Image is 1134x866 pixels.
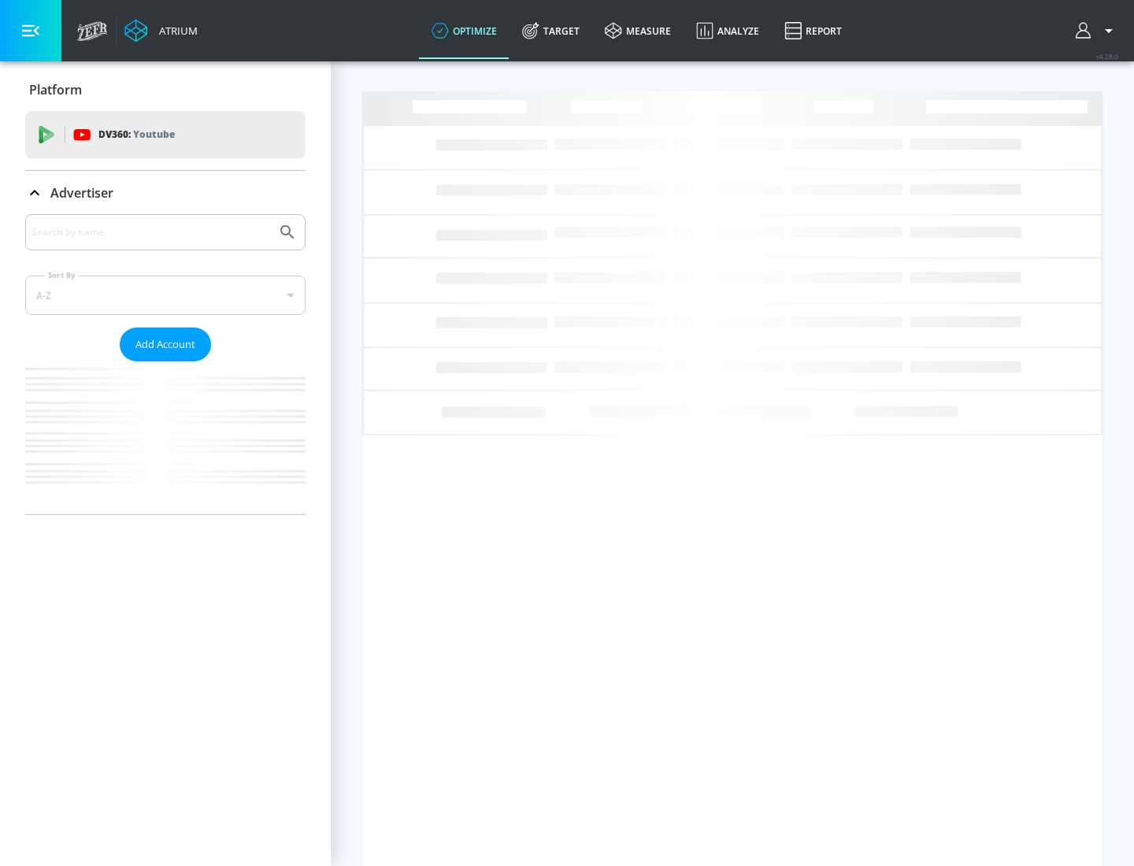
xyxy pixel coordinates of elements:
div: Atrium [153,24,198,38]
nav: list of Advertiser [25,361,306,514]
span: v 4.28.0 [1096,52,1118,61]
a: optimize [419,2,510,59]
p: Youtube [133,126,175,142]
a: Analyze [684,2,772,59]
div: DV360: Youtube [25,111,306,158]
button: Add Account [120,328,211,361]
input: Search by name [31,222,270,242]
div: Advertiser [25,214,306,514]
p: DV360: [98,126,175,143]
p: Platform [29,81,82,98]
div: A-Z [25,276,306,315]
span: Add Account [135,335,195,353]
div: Platform [25,68,306,112]
a: Report [772,2,854,59]
label: Sort By [45,270,79,280]
p: Advertiser [50,184,113,202]
div: Advertiser [25,171,306,215]
a: Target [510,2,592,59]
a: Atrium [124,19,198,43]
a: measure [592,2,684,59]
